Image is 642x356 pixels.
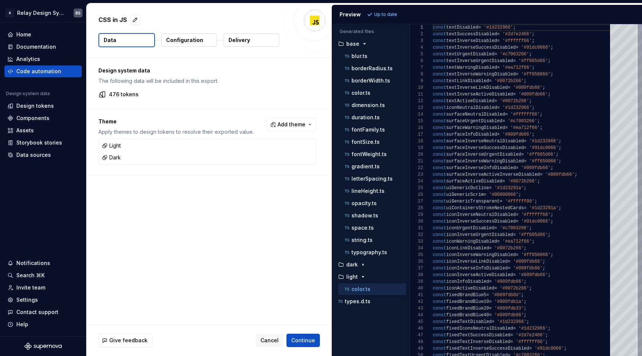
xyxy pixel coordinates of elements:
span: surfaceInverseNeutralDisabled [446,139,524,144]
span: textDisabled [446,25,478,30]
button: color.ts [338,285,406,293]
span: uiGenericTransparent [446,199,500,204]
button: fontSize.ts [338,138,406,146]
button: Delivery [224,33,279,47]
span: '#c7003266' [500,226,529,231]
div: 12 [410,98,423,104]
span: ; [532,105,534,110]
span: const [433,199,446,204]
span: = [523,205,526,211]
div: 8 [410,71,423,78]
button: blur.ts [338,52,406,60]
span: ; [513,25,516,30]
span: ; [523,185,526,191]
button: lineHeight.ts [338,187,406,195]
a: Data sources [4,149,82,161]
span: = [523,139,526,144]
span: = [513,58,516,64]
div: 7 [410,64,423,71]
p: The following data will be included in this export. [98,77,316,85]
span: textActiveDisabled [446,98,495,104]
span: '#c7003266' [500,52,529,57]
div: 19 [410,145,423,151]
span: textInverseLinkDisabled [446,85,508,90]
span: const [433,219,446,224]
span: = [478,25,481,30]
span: const [433,72,446,77]
a: Design tokens [4,100,82,112]
div: Light [102,142,121,149]
div: A [5,9,14,17]
div: Search ⌘K [16,272,45,279]
p: lineHeight.ts [351,188,385,194]
p: fontSize.ts [351,139,380,145]
button: duration.ts [338,113,406,122]
span: = [516,165,518,171]
div: 27 [410,198,423,205]
span: ; [548,58,550,64]
div: 9 [410,78,423,84]
span: uiContainersStrokeNestedCards [446,205,524,211]
span: ; [529,52,532,57]
span: '#ffffff66' [510,112,539,117]
span: '#1d23291a' [529,205,558,211]
span: const [433,98,446,104]
p: dimension.ts [351,102,385,108]
span: const [433,192,446,197]
span: const [433,125,446,130]
div: Components [16,114,49,122]
p: space.ts [351,225,374,231]
div: 14 [410,111,423,118]
span: ; [537,179,539,184]
button: typography.ts [338,248,406,256]
span: const [433,212,446,217]
span: ; [518,192,521,197]
span: const [433,85,446,90]
span: = [521,152,523,157]
span: = [508,85,510,90]
span: const [433,92,446,97]
span: uiGenericScrim [446,192,484,197]
div: Code automation [16,68,61,75]
span: textInverseSuccessDisabled [446,45,516,50]
span: Give feedback [109,337,147,344]
span: '#1d23291a' [494,185,523,191]
div: Dark [102,154,121,161]
p: color.ts [351,286,370,292]
p: types.d.ts [345,298,370,304]
span: const [433,145,446,151]
p: blur.ts [351,53,367,59]
span: const [433,105,446,110]
button: color.ts [338,89,406,97]
p: color.ts [351,90,370,96]
span: ; [558,139,561,144]
span: '#ff605d66' [518,58,548,64]
div: 4 [410,44,423,51]
span: = [513,232,516,237]
div: 6 [410,58,423,64]
p: Up to date [374,12,397,17]
span: const [433,159,446,164]
span: const [433,65,446,70]
span: = [497,65,499,70]
div: 17 [410,131,423,138]
span: '#009fdb66' [518,92,548,97]
span: ; [550,45,553,50]
span: '#0072b266' [500,98,529,104]
div: Notifications [16,259,50,267]
a: Invite team [4,282,82,294]
span: '#ff850066' [529,159,558,164]
span: ; [542,85,545,90]
span: ; [523,78,526,84]
span: ; [558,159,561,164]
div: 11 [410,91,423,98]
span: textInverseActiveDisabled [446,92,513,97]
span: '#0072b266' [494,78,523,84]
span: = [523,159,526,164]
a: Code automation [4,65,82,77]
span: ; [558,145,561,151]
span: surfaceInverseWarningDisabled [446,159,524,164]
span: ; [532,32,534,37]
p: string.ts [351,237,373,243]
div: 16 [410,124,423,131]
